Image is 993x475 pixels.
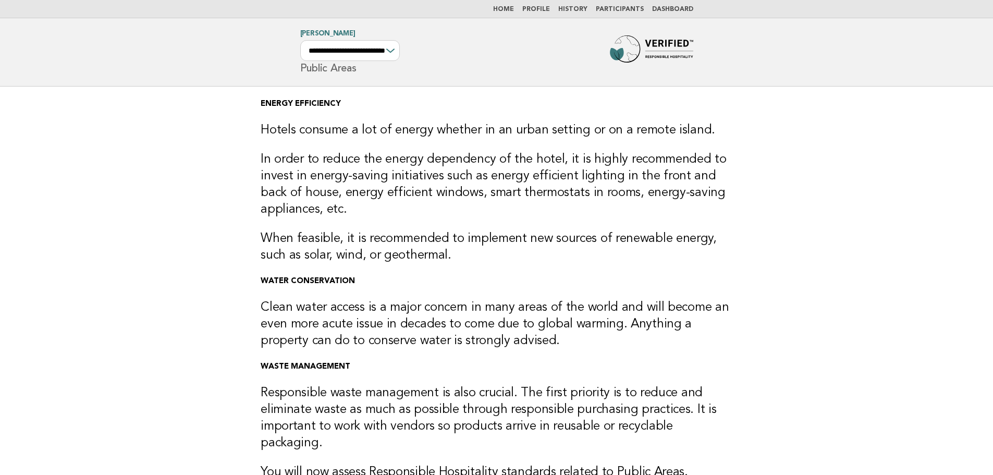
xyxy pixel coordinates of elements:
strong: WASTE MANAGEMENT [261,363,350,371]
h3: In order to reduce the energy dependency of the hotel, it is highly recommended to invest in ener... [261,151,732,218]
h1: Public Areas [300,31,400,74]
h3: Responsible waste management is also crucial. The first priority is to reduce and eliminate waste... [261,385,732,452]
a: [PERSON_NAME] [300,30,355,37]
a: Profile [522,6,550,13]
a: Participants [596,6,644,13]
strong: WATER CONSERVATION [261,277,355,285]
a: Dashboard [652,6,693,13]
img: Forbes Travel Guide [610,35,693,69]
h3: Clean water access is a major concern in many areas of the world and will become an even more acu... [261,299,732,349]
a: Home [493,6,514,13]
h3: Hotels consume a lot of energy whether in an urban setting or on a remote island. [261,122,732,139]
a: History [558,6,587,13]
h3: When feasible, it is recommended to implement new sources of renewable energy, such as solar, win... [261,230,732,264]
strong: ENERGY EFFICIENCY [261,100,341,108]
